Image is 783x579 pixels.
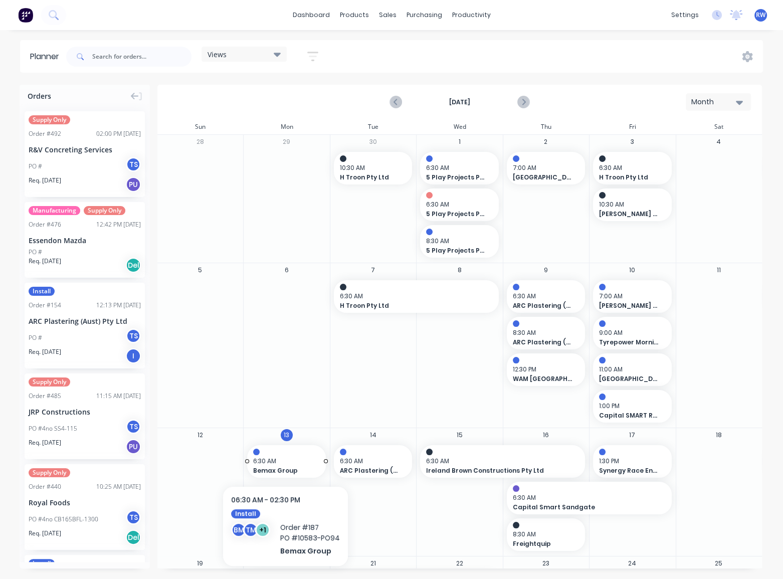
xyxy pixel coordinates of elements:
div: Thu [503,119,589,134]
div: 6:30 AMBemax Group [247,445,325,478]
div: 6:30 AMARC Plastering (Aust) Pty Ltd [334,445,412,478]
div: 10:30 AM[PERSON_NAME] Builders - [GEOGRAPHIC_DATA] [593,188,671,221]
span: 6:30 AM [426,163,488,172]
div: TS [126,157,141,172]
span: 9:00 AM [599,328,661,337]
div: 10:30 AMH Troon Pty Ltd [334,152,412,184]
div: PU [126,177,141,192]
span: 6:30 AM [340,457,402,466]
div: productivity [447,8,496,23]
button: 25 [713,557,725,569]
div: PO #4no CB165BFL-1300 [29,515,98,524]
span: Supply Only [29,115,70,124]
span: Manufacturing [29,206,80,215]
div: Royal Foods [29,497,141,508]
span: Req. [DATE] [29,438,61,447]
div: 1:00 PMCapital SMART Repairs - [GEOGRAPHIC_DATA] [593,390,671,423]
div: Tue [330,119,416,134]
div: products [335,8,374,23]
div: 6:30 AMARC Plastering (Aust) Pty Ltd [507,280,585,313]
button: 28 [194,136,206,148]
button: 4 [713,136,725,148]
div: 12:42 PM [DATE] [96,220,141,229]
span: 6:30 AM [426,457,574,466]
button: 8 [453,264,465,276]
div: TS [126,419,141,434]
span: Ireland Brown Constructions Pty Ltd [426,466,563,475]
button: 11 [713,264,725,276]
span: [PERSON_NAME] Factory [599,301,659,310]
button: 5 [194,264,206,276]
span: 6:30 AM [426,200,488,209]
span: Req. [DATE] [29,176,61,185]
button: 24 [626,557,638,569]
span: H Troon Pty Ltd [599,173,659,182]
button: 14 [367,429,379,441]
span: 6:30 AM [253,457,315,466]
span: H Troon Pty Ltd [340,173,400,182]
button: 15 [453,429,465,441]
span: 6:30 AM [513,493,661,502]
div: I [126,348,141,363]
div: Sun [157,119,243,134]
span: 8:30 AM [513,530,574,539]
span: 6:30 AM [513,292,574,301]
span: 10:30 AM [340,163,402,172]
span: 6:30 AM [599,163,661,172]
span: 5 Play Projects PTY LTD [426,210,486,219]
div: 11:15 AM [DATE] [96,392,141,401]
span: 5 Play Projects PTY LTD [426,173,486,182]
div: Order # 492 [29,129,61,138]
div: PU [126,439,141,454]
button: 6 [281,264,293,276]
span: Freightquip [513,539,572,548]
div: 6:30 AMCapital Smart Sandgate [507,482,672,514]
span: ARC Plastering (Aust) Pty Ltd [340,466,400,475]
span: Req. [DATE] [29,347,61,356]
button: 3 [626,136,638,148]
div: Order # 154 [29,301,61,310]
span: Req. [DATE] [29,257,61,266]
span: Synergy Race Engines [599,466,659,475]
button: Next page [517,96,529,108]
div: 8:30 AM5 Play Projects PTY LTD [420,225,498,258]
div: Order # 485 [29,392,61,401]
button: 9 [540,264,552,276]
div: 6:30 AM5 Play Projects PTY LTD [420,152,498,184]
div: 6:30 AMH Troon Pty Ltd [593,152,671,184]
div: 12:30 PMWAM [GEOGRAPHIC_DATA] [507,353,585,386]
span: WAM [GEOGRAPHIC_DATA] [513,374,572,383]
div: 11:00 AM[GEOGRAPHIC_DATA][PERSON_NAME] [593,353,671,386]
button: 29 [281,136,293,148]
div: 1:30 PMSynergy Race Engines [593,445,671,478]
div: 12:13 PM [DATE] [96,301,141,310]
button: 13 [281,429,293,441]
span: [GEOGRAPHIC_DATA][PERSON_NAME] [513,173,572,182]
div: 7:00 AM[GEOGRAPHIC_DATA][PERSON_NAME] [507,152,585,184]
div: R&V Concreting Services [29,144,141,155]
span: Orders [28,91,51,101]
div: Mon [243,119,329,134]
div: ARC Plastering (Aust) Pty Ltd [29,316,141,326]
button: 7 [367,264,379,276]
div: PO #4no SS4-115 [29,424,77,433]
button: 23 [540,557,552,569]
div: Order # 440 [29,482,61,491]
span: ARC Plastering (Aust) Pty Ltd [513,338,572,347]
strong: [DATE] [410,98,510,107]
div: 10:25 AM [DATE] [96,482,141,491]
span: Capital SMART Repairs - [GEOGRAPHIC_DATA] [599,411,659,420]
div: 6:30 AM5 Play Projects PTY LTD [420,188,498,221]
span: Tyrepower Mornington [599,338,659,347]
div: 7:00 AM[PERSON_NAME] Factory [593,280,671,313]
span: Supply Only [29,468,70,477]
div: Del [126,258,141,273]
span: H Troon Pty Ltd [340,301,477,310]
button: 2 [540,136,552,148]
div: Fri [589,119,675,134]
div: Month [691,97,737,107]
button: 17 [626,429,638,441]
span: RW [756,11,765,20]
span: 6:30 AM [340,292,488,301]
span: Supply Only [29,377,70,387]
